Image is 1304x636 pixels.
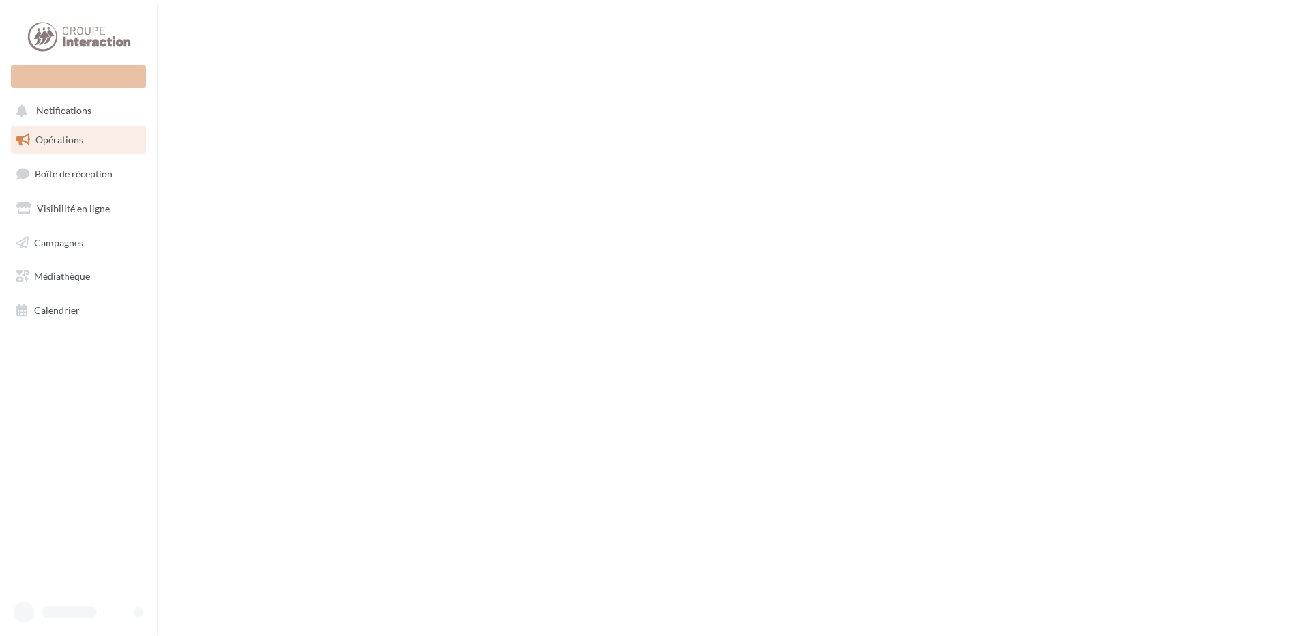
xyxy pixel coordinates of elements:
[8,194,149,223] a: Visibilité en ligne
[35,134,83,145] span: Opérations
[8,159,149,188] a: Boîte de réception
[36,105,91,117] span: Notifications
[34,304,80,316] span: Calendrier
[8,229,149,257] a: Campagnes
[34,270,90,282] span: Médiathèque
[34,236,83,248] span: Campagnes
[35,168,113,179] span: Boîte de réception
[8,296,149,325] a: Calendrier
[11,65,146,88] div: Nouvelle campagne
[37,203,110,214] span: Visibilité en ligne
[8,262,149,291] a: Médiathèque
[8,126,149,154] a: Opérations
